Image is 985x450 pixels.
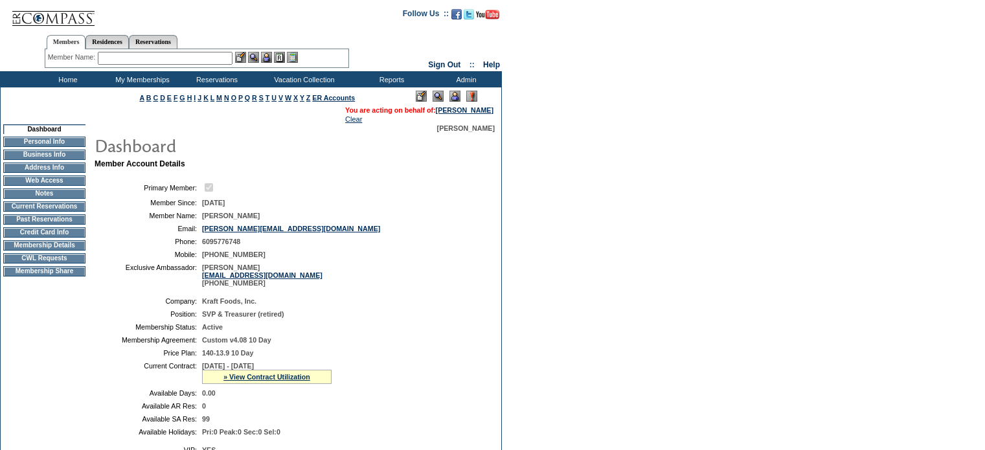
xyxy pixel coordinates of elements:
td: Admin [427,71,502,87]
a: [EMAIL_ADDRESS][DOMAIN_NAME] [202,271,323,279]
td: Business Info [3,150,85,160]
div: Member Name: [48,52,98,63]
td: Membership Details [3,240,85,251]
td: Exclusive Ambassador: [100,264,197,287]
span: [PERSON_NAME] [202,212,260,219]
img: Follow us on Twitter [464,9,474,19]
img: Become our fan on Facebook [451,9,462,19]
img: Edit Mode [416,91,427,102]
img: Reservations [274,52,285,63]
td: Member Name: [100,212,197,219]
td: Current Contract: [100,362,197,384]
td: Personal Info [3,137,85,147]
a: Residences [85,35,129,49]
a: N [224,94,229,102]
td: Member Since: [100,199,197,207]
a: C [153,94,158,102]
td: Notes [3,188,85,199]
span: 99 [202,415,210,423]
span: [DATE] [202,199,225,207]
img: View Mode [433,91,444,102]
a: B [146,94,152,102]
a: R [252,94,257,102]
td: Position: [100,310,197,318]
span: Custom v4.08 10 Day [202,336,271,344]
a: I [194,94,196,102]
td: Phone: [100,238,197,245]
a: S [259,94,264,102]
span: Pri:0 Peak:0 Sec:0 Sel:0 [202,428,280,436]
a: F [174,94,178,102]
td: Company: [100,297,197,305]
td: Price Plan: [100,349,197,357]
img: b_edit.gif [235,52,246,63]
span: :: [470,60,475,69]
a: H [187,94,192,102]
img: Impersonate [261,52,272,63]
a: G [179,94,185,102]
span: 140-13.9 10 Day [202,349,253,357]
a: Follow us on Twitter [464,13,474,21]
td: Dashboard [3,124,85,134]
a: U [271,94,277,102]
td: Available AR Res: [100,402,197,410]
a: J [198,94,201,102]
td: Available SA Res: [100,415,197,423]
a: P [238,94,243,102]
span: Kraft Foods, Inc. [202,297,256,305]
span: You are acting on behalf of: [345,106,493,114]
img: Impersonate [449,91,460,102]
td: Follow Us :: [403,8,449,23]
b: Member Account Details [95,159,185,168]
span: SVP & Treasurer (retired) [202,310,284,318]
td: Email: [100,225,197,232]
img: View [248,52,259,63]
span: [PHONE_NUMBER] [202,251,266,258]
td: Primary Member: [100,181,197,194]
td: Mobile: [100,251,197,258]
span: [PERSON_NAME] [437,124,495,132]
td: CWL Requests [3,253,85,264]
a: ER Accounts [312,94,355,102]
span: 6095776748 [202,238,240,245]
td: Reports [353,71,427,87]
a: O [231,94,236,102]
a: V [278,94,283,102]
td: Past Reservations [3,214,85,225]
a: Become our fan on Facebook [451,13,462,21]
a: Clear [345,115,362,123]
img: pgTtlDashboard.gif [94,132,353,158]
span: [DATE] - [DATE] [202,362,254,370]
a: [PERSON_NAME] [436,106,493,114]
td: Available Holidays: [100,428,197,436]
a: Reservations [129,35,177,49]
span: [PERSON_NAME] [PHONE_NUMBER] [202,264,323,287]
a: » View Contract Utilization [223,373,310,381]
a: Members [47,35,86,49]
span: Active [202,323,223,331]
a: E [167,94,172,102]
a: W [285,94,291,102]
a: L [210,94,214,102]
td: Web Access [3,175,85,186]
img: Subscribe to our YouTube Channel [476,10,499,19]
a: D [160,94,165,102]
td: Home [29,71,104,87]
a: Z [306,94,311,102]
td: Membership Share [3,266,85,276]
td: Address Info [3,163,85,173]
td: My Memberships [104,71,178,87]
a: T [266,94,270,102]
td: Available Days: [100,389,197,397]
td: Current Reservations [3,201,85,212]
a: A [140,94,144,102]
a: K [203,94,209,102]
a: Y [300,94,304,102]
td: Membership Status: [100,323,197,331]
td: Membership Agreement: [100,336,197,344]
a: Subscribe to our YouTube Channel [476,13,499,21]
td: Reservations [178,71,253,87]
span: 0 [202,402,206,410]
a: [PERSON_NAME][EMAIL_ADDRESS][DOMAIN_NAME] [202,225,380,232]
a: Q [245,94,250,102]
